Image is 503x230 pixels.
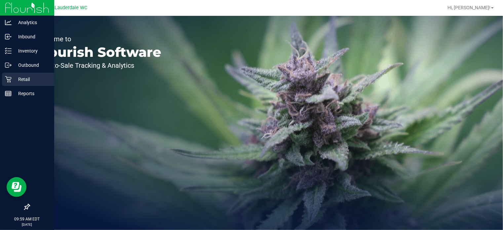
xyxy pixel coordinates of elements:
[5,62,12,68] inline-svg: Outbound
[5,33,12,40] inline-svg: Inbound
[5,90,12,97] inline-svg: Reports
[5,48,12,54] inline-svg: Inventory
[12,61,51,69] p: Outbound
[7,177,26,197] iframe: Resource center
[12,47,51,55] p: Inventory
[12,19,51,26] p: Analytics
[5,76,12,83] inline-svg: Retail
[3,222,51,227] p: [DATE]
[5,19,12,26] inline-svg: Analytics
[12,33,51,41] p: Inbound
[36,46,161,59] p: Flourish Software
[447,5,490,10] span: Hi, [PERSON_NAME]!
[3,216,51,222] p: 09:59 AM EDT
[36,62,161,69] p: Seed-to-Sale Tracking & Analytics
[12,90,51,97] p: Reports
[48,5,87,11] span: Ft. Lauderdale WC
[12,75,51,83] p: Retail
[36,36,161,42] p: Welcome to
